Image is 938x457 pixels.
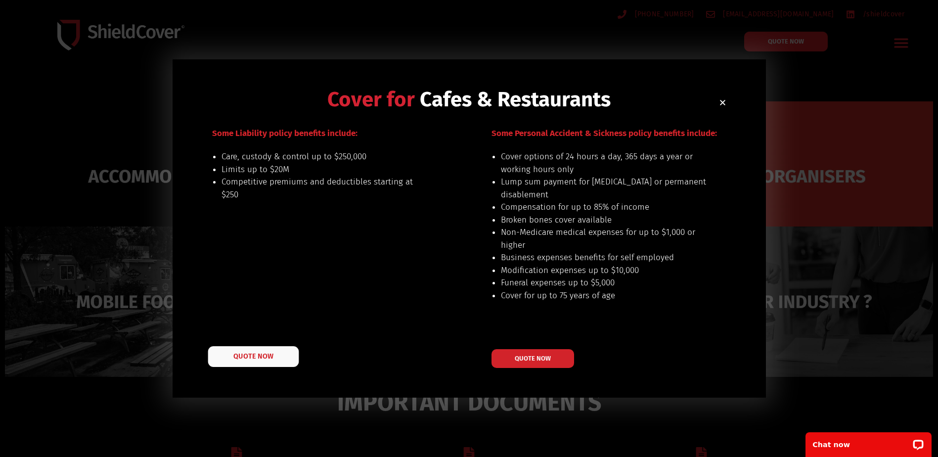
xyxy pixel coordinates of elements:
li: Competitive premiums and deductibles starting at $250 [222,176,428,201]
span: QUOTE NOW [233,353,273,360]
li: Lump sum payment for [MEDICAL_DATA] or permanent disablement [501,176,707,201]
a: QUOTE NOW [491,349,574,368]
span: Cafes & Restaurants [420,87,611,112]
li: Non-Medicare medical expenses for up to $1,000 or higher [501,226,707,251]
a: Close [719,99,726,106]
span: QUOTE NOW [515,355,551,362]
li: Cover options of 24 hours a day, 365 days a year or working hours only [501,150,707,176]
a: QUOTE NOW [208,346,299,367]
span: Some Personal Accident & Sickness policy benefits include: [491,128,717,138]
li: Business expenses benefits for self employed [501,251,707,264]
li: Cover for up to 75 years of age [501,289,707,302]
li: Funeral expenses up to $5,000 [501,276,707,289]
li: Modification expenses up to $10,000 [501,264,707,277]
span: Some Liability policy benefits include: [212,128,357,138]
li: Compensation for up to 85% of income [501,201,707,214]
span: Cover for [327,87,415,112]
li: Limits up to $20M [222,163,428,176]
li: Broken bones cover available [501,214,707,227]
iframe: LiveChat chat widget [799,426,938,457]
li: Care, custody & control up to $250,000 [222,150,428,163]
